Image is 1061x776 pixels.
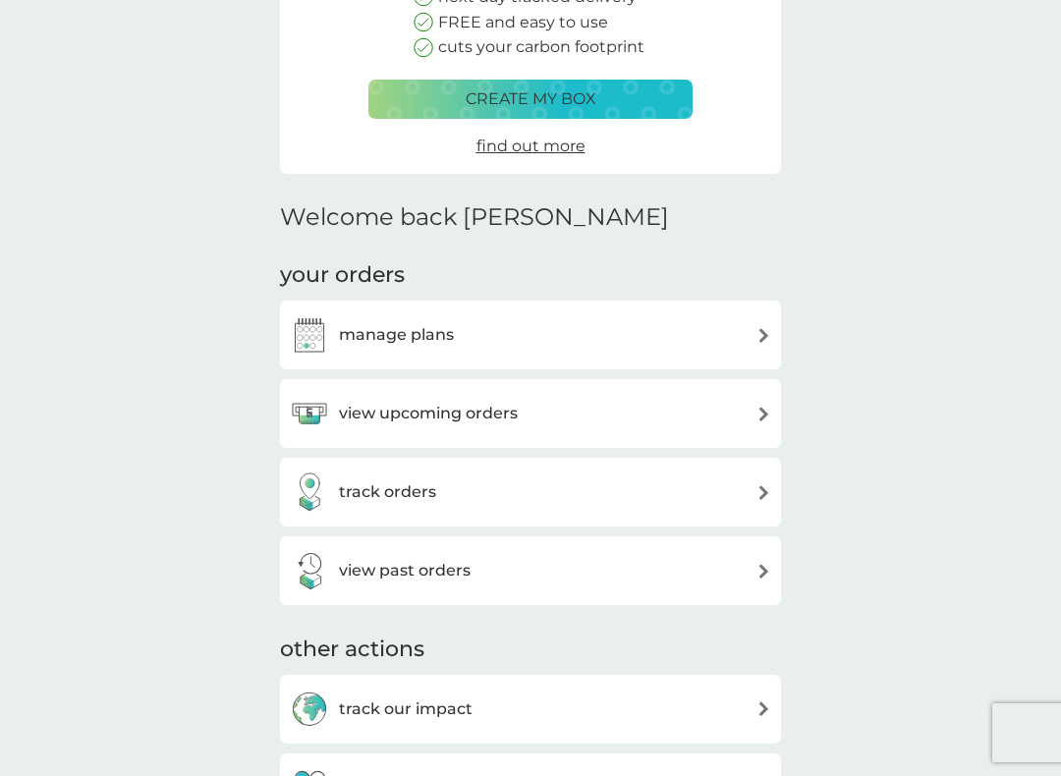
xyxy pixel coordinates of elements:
h3: other actions [280,635,424,665]
h2: Welcome back [PERSON_NAME] [280,203,669,232]
button: create my box [368,80,693,119]
h3: your orders [280,260,405,291]
p: cuts your carbon footprint [438,34,644,60]
img: arrow right [756,485,771,500]
h3: track orders [339,479,436,505]
img: arrow right [756,407,771,421]
img: arrow right [756,564,771,579]
a: find out more [476,134,586,159]
h3: track our impact [339,696,473,722]
img: arrow right [756,328,771,343]
img: arrow right [756,701,771,716]
p: create my box [466,86,596,112]
h3: view past orders [339,558,471,583]
h3: view upcoming orders [339,401,518,426]
span: find out more [476,137,586,155]
h3: manage plans [339,322,454,348]
p: FREE and easy to use [438,10,608,35]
